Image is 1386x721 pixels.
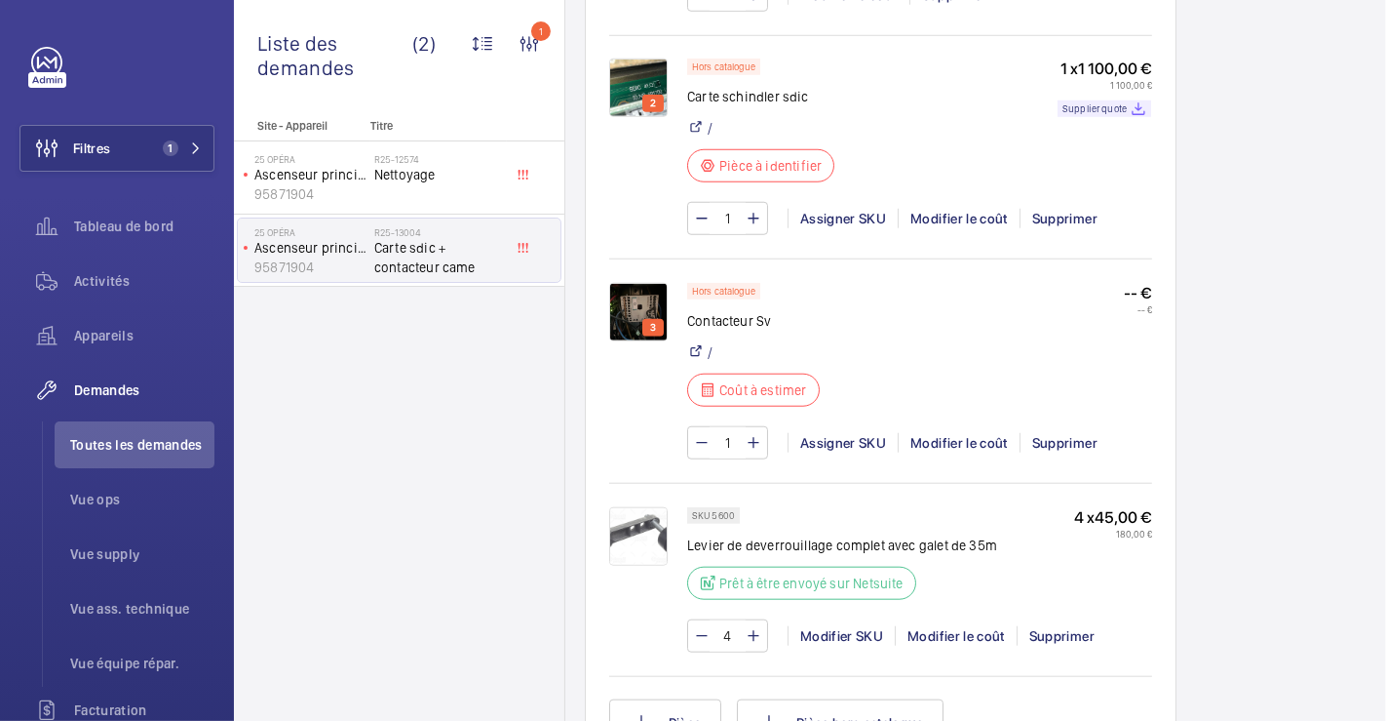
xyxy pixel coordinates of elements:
span: Appareils [74,326,214,345]
div: Modifier le coût [898,209,1020,228]
p: 1 100,00 € [1058,79,1152,91]
div: Supprimer [1020,433,1109,453]
div: Assigner SKU [788,209,898,228]
div: Modifier le coût [898,433,1020,453]
p: SKU 5600 [692,512,735,519]
span: Facturation [74,701,214,720]
div: Supprimer [1017,626,1106,646]
span: Demandes [74,381,214,400]
a: / [708,342,712,362]
p: Carte schindler sdic [687,87,834,106]
p: 3 [646,319,660,337]
p: Contacteur Sv [687,311,820,331]
p: 25 Opéra [254,153,366,165]
span: Tableau de bord [74,217,214,236]
p: Titre [370,119,499,133]
h2: R25-13004 [374,226,503,238]
span: Vue supply [70,544,214,564]
p: -- € [1124,283,1152,303]
span: Vue ops [70,490,214,509]
p: 1 x 1 100,00 € [1058,59,1152,79]
p: Hors catalogue [692,288,755,295]
p: 95871904 [254,258,366,277]
div: Assigner SKU [788,433,898,453]
p: Ascenseur principal [254,238,366,258]
p: Hors catalogue [692,63,755,70]
p: 95871904 [254,184,366,204]
img: 1759166661413-5eb99223-86db-4d78-97d5-b960857b27cf [609,283,668,341]
span: Liste des demandes [257,31,412,80]
p: Pièce à identifier [719,156,822,176]
a: / [708,118,712,138]
span: Activités [74,271,214,291]
img: 1759166661213-cabc72e0-4742-4deb-9383-14ba6b96a2d0 [609,59,668,117]
h2: R25-12574 [374,153,503,165]
p: Levier de deverrouillage complet avec galet de 35m [687,536,997,555]
p: Prêt à être envoyé sur Netsuite [719,574,904,593]
p: Ascenseur principal [254,165,366,184]
p: Supplier quote [1062,105,1127,112]
span: Vue ass. technique [70,599,214,619]
a: Supplier quote [1058,100,1151,117]
p: 25 Opéra [254,226,366,238]
p: 4 x 45,00 € [1074,507,1152,528]
div: Modifier le coût [895,626,1017,646]
span: Filtres [73,139,110,158]
div: Modifier SKU [788,626,895,646]
p: -- € [1124,303,1152,315]
p: 180,00 € [1074,528,1152,540]
img: 3OUTDPEXG82aSM8ohlL7ZqQDc4XTpB9ms921YPqv3ZXqUyzN.png [609,507,668,566]
div: Supprimer [1020,209,1109,228]
button: Filtres1 [19,125,214,172]
p: 2 [646,95,660,112]
span: 1 [163,140,178,156]
span: Toutes les demandes [70,435,214,455]
p: Site - Appareil [234,119,363,133]
span: Nettoyage [374,165,503,184]
p: Coût à estimer [719,381,807,400]
span: Carte sdic + contacteur came [374,238,503,277]
span: Vue équipe répar. [70,654,214,673]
